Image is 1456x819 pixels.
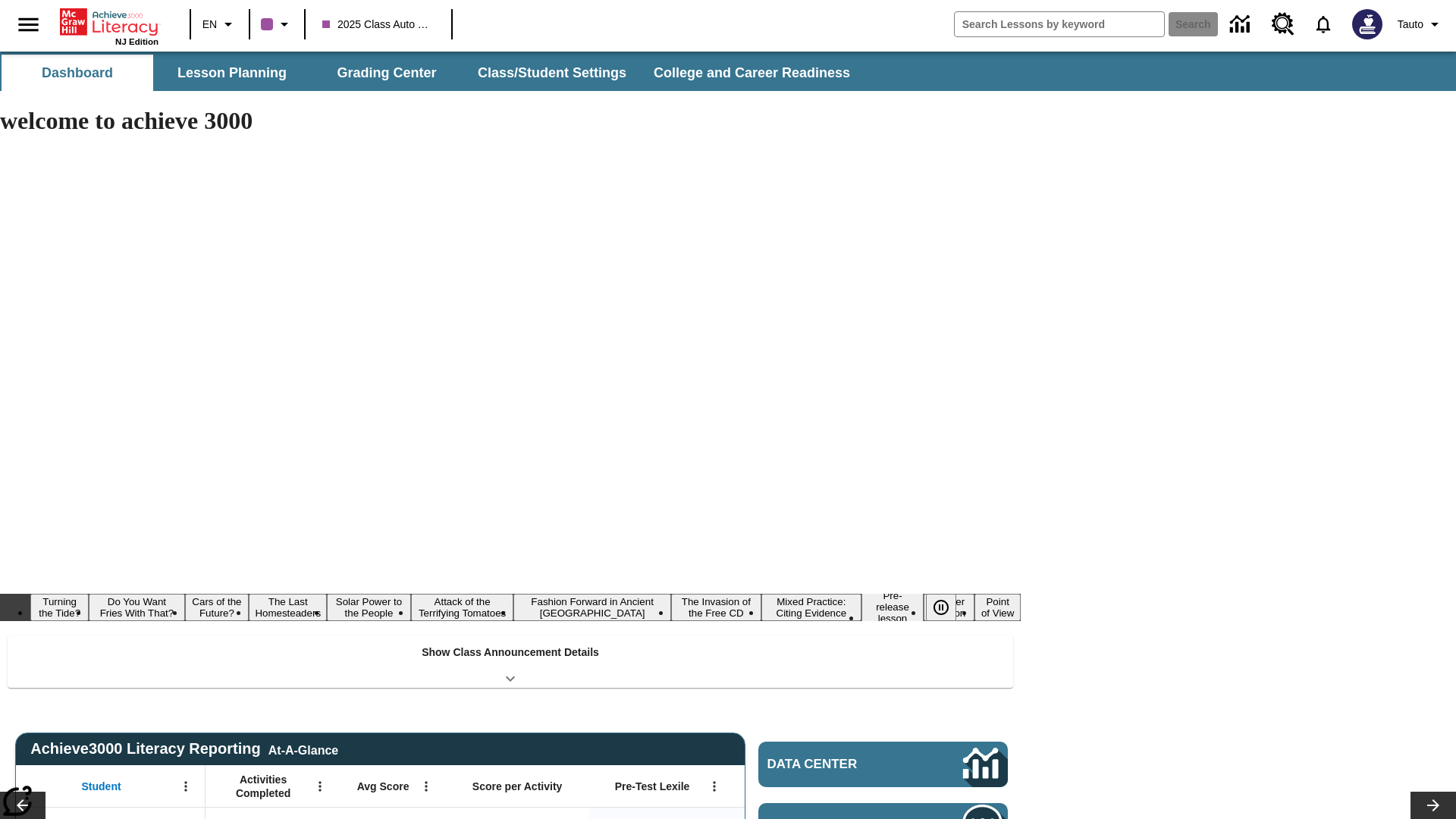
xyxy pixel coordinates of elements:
button: Profile/Settings [1392,11,1450,38]
button: Class color is purple. Change class color [255,11,300,38]
button: Slide 1 Turning the Tide? [30,594,89,621]
span: Achieve3000 Literacy Reporting [30,740,338,758]
button: Slide 6 Attack of the Terrifying Tomatoes [411,594,513,621]
button: Slide 4 The Last Homesteaders [249,594,327,621]
button: Pause [926,594,956,621]
span: Activities Completed [213,773,313,800]
button: Slide 10 Pre-release lesson [861,588,924,626]
button: Slide 11 Career Lesson [924,594,974,621]
button: Open Menu [703,775,726,798]
div: Show Class Announcement Details [8,635,1013,688]
a: Home [60,7,158,37]
a: Data Center [758,742,1008,787]
button: Open side menu [6,2,51,47]
button: Lesson carousel, Next [1410,792,1456,819]
span: Score per Activity [472,780,563,793]
button: Slide 8 The Invasion of the Free CD [671,594,761,621]
button: Slide 9 Mixed Practice: Citing Evidence [761,594,861,621]
a: Notifications [1304,5,1343,44]
button: Slide 5 Solar Power to the People [327,594,411,621]
button: Grading Center [311,55,463,91]
button: Dashboard [2,55,153,91]
button: Slide 3 Cars of the Future? [185,594,249,621]
a: Resource Center, Will open in new tab [1263,4,1304,45]
button: Slide 12 Point of View [974,594,1021,621]
span: 2025 Class Auto Grade 13 [322,17,435,33]
div: Pause [926,594,971,621]
button: Open Menu [309,775,331,798]
img: Avatar [1352,9,1382,39]
button: College and Career Readiness [642,55,862,91]
button: Slide 7 Fashion Forward in Ancient Rome [513,594,671,621]
button: Select a new avatar [1343,5,1392,44]
input: search field [955,12,1164,36]
div: At-A-Glance [268,741,338,758]
div: Home [60,5,158,46]
button: Open Menu [415,775,438,798]
button: Class/Student Settings [466,55,639,91]
a: Data Center [1221,4,1263,45]
span: NJ Edition [115,37,158,46]
span: Data Center [767,757,911,772]
button: Slide 2 Do You Want Fries With That? [89,594,184,621]
span: Pre-Test Lexile [615,780,690,793]
span: Tauto [1398,17,1423,33]
button: Lesson Planning [156,55,308,91]
span: Avg Score [357,780,409,793]
button: Language: EN, Select a language [196,11,244,38]
span: Student [82,780,121,793]
button: Open Menu [174,775,197,798]
p: Show Class Announcement Details [422,645,599,661]
span: EN [202,17,217,33]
